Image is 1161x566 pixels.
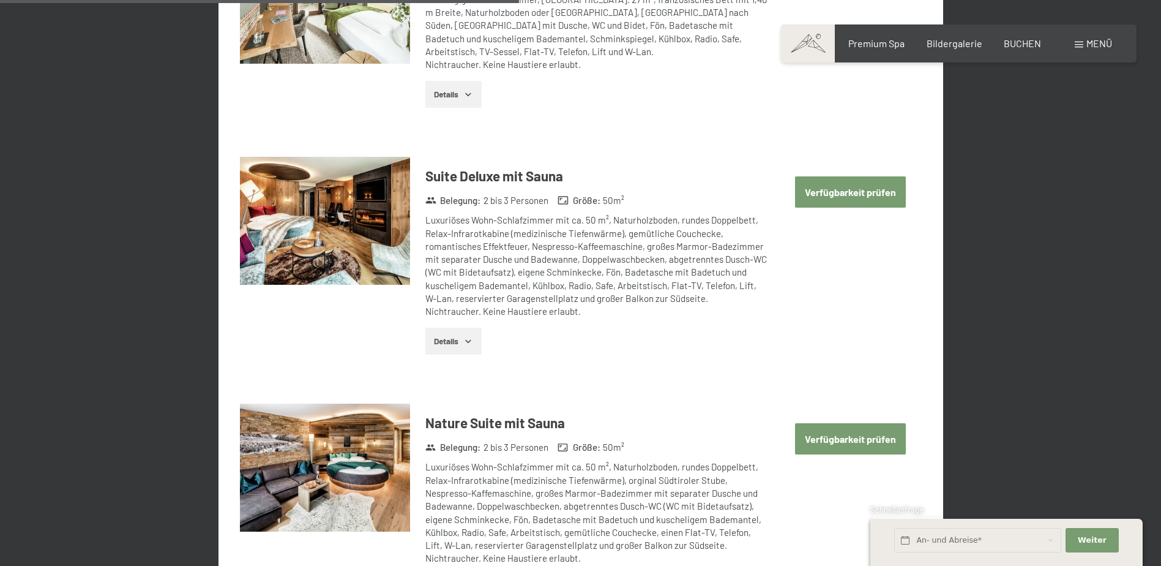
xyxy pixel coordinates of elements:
button: Details [425,328,481,355]
a: Bildergalerie [927,37,982,49]
div: Luxuriöses Wohn-Schlafzimmer mit ca. 50 m², Naturholzboden, rundes Doppelbett, Relax-Infrarotkabi... [425,214,767,318]
span: Menü [1086,37,1112,49]
h3: Suite Deluxe mit Sauna [425,167,767,186]
h3: Nature Suite mit Sauna [425,413,767,432]
button: Weiter [1066,528,1118,553]
img: mss_renderimg.php [240,404,410,532]
button: Verfügbarkeit prüfen [795,176,906,208]
span: 2 bis 3 Personen [483,441,548,454]
a: Premium Spa [848,37,905,49]
strong: Größe : [558,194,600,207]
strong: Belegung : [425,194,481,207]
span: 2 bis 3 Personen [483,194,548,207]
span: Weiter [1078,535,1107,546]
span: 50 m² [603,441,624,454]
img: mss_renderimg.php [240,157,410,285]
strong: Größe : [558,441,600,454]
div: Luxuriöses Wohn-Schlafzimmer mit ca. 50 m², Naturholzboden, rundes Doppelbett, Relax-Infrarotkabi... [425,461,767,565]
span: Schnellanfrage [870,505,924,515]
a: BUCHEN [1004,37,1041,49]
button: Details [425,81,481,108]
strong: Belegung : [425,441,481,454]
button: Verfügbarkeit prüfen [795,423,906,455]
span: 50 m² [603,194,624,207]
